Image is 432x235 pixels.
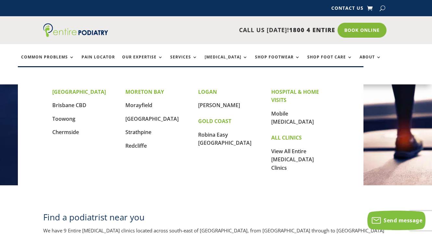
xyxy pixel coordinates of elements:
[125,129,151,136] a: Strathpine
[271,110,314,126] a: Mobile [MEDICAL_DATA]
[52,115,75,122] a: Toowong
[367,211,426,230] button: Send message
[52,129,79,136] a: Chermside
[205,55,248,69] a: [MEDICAL_DATA]
[198,102,240,109] a: [PERSON_NAME]
[52,102,86,109] a: Brisbane CBD
[307,55,352,69] a: Shop Foot Care
[121,26,335,34] p: CALL US [DATE]!
[198,131,251,147] a: Robina Easy [GEOGRAPHIC_DATA]
[125,102,152,109] a: Morayfield
[122,55,163,69] a: Our Expertise
[52,88,106,95] strong: [GEOGRAPHIC_DATA]
[43,211,389,226] h2: Find a podiatrist near you
[82,55,115,69] a: Pain Locator
[43,23,108,37] img: logo (1)
[271,148,314,171] a: View All Entire [MEDICAL_DATA] Clinics
[271,134,302,141] strong: ALL CLINICS
[170,55,197,69] a: Services
[198,88,217,95] strong: LOGAN
[271,88,319,104] strong: HOSPITAL & HOME VISITS
[337,23,387,38] a: Book Online
[21,55,74,69] a: Common Problems
[125,88,164,95] strong: MORETON BAY
[43,32,108,38] a: Entire Podiatry
[331,6,363,13] a: Contact Us
[125,115,179,122] a: [GEOGRAPHIC_DATA]
[198,117,231,125] strong: GOLD COAST
[255,55,300,69] a: Shop Footwear
[125,142,147,149] a: Redcliffe
[360,55,381,69] a: About
[384,217,422,224] span: Send message
[289,26,335,34] span: 1800 4 ENTIRE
